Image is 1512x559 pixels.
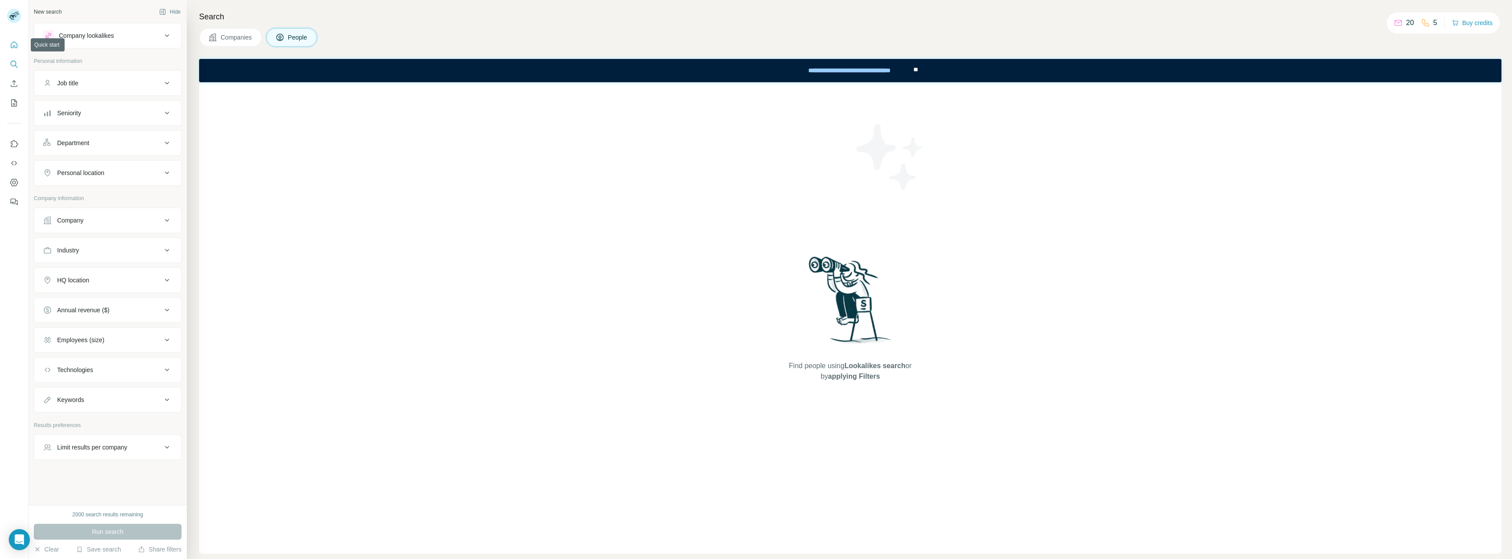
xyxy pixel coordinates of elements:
button: Clear [34,545,59,554]
button: Company [34,210,181,231]
button: Annual revenue ($) [34,300,181,321]
button: Feedback [7,194,21,210]
button: Technologies [34,359,181,380]
div: Seniority [57,109,81,117]
button: Use Surfe API [7,155,21,171]
h4: Search [199,11,1501,23]
button: Industry [34,240,181,261]
button: My lists [7,95,21,111]
button: Save search [76,545,121,554]
button: Use Surfe on LinkedIn [7,136,21,152]
span: People [288,33,308,42]
div: Industry [57,246,79,255]
p: 20 [1406,18,1414,28]
p: 5 [1433,18,1437,28]
div: Personal location [57,168,104,177]
div: Keywords [57,395,84,404]
span: Companies [221,33,253,42]
p: Results preferences [34,421,182,429]
button: Limit results per company [34,437,181,458]
button: Keywords [34,389,181,410]
div: Open Intercom Messenger [9,529,30,550]
button: Search [7,56,21,72]
span: applying Filters [828,373,880,380]
button: Dashboard [7,175,21,190]
div: Annual revenue ($) [57,306,109,314]
div: Technologies [57,365,93,374]
div: HQ location [57,276,89,285]
button: Job title [34,73,181,94]
button: Seniority [34,102,181,124]
p: Company information [34,194,182,202]
div: 2000 search results remaining [73,511,143,519]
iframe: Banner [199,59,1501,82]
button: Hide [153,5,187,18]
div: Job title [57,79,78,88]
button: Company lookalikes [34,25,181,46]
button: Enrich CSV [7,76,21,91]
div: Company lookalikes [59,31,114,40]
img: Surfe Illustration - Stars [850,117,930,197]
div: Employees (size) [57,336,104,344]
button: Share filters [138,545,182,554]
div: Limit results per company [57,443,127,452]
button: Buy credits [1452,17,1493,29]
img: Surfe Illustration - Woman searching with binoculars [805,254,896,352]
div: Department [57,139,89,147]
button: HQ location [34,270,181,291]
button: Employees (size) [34,329,181,351]
div: Company [57,216,84,225]
span: Lookalikes search [844,362,905,369]
p: Personal information [34,57,182,65]
button: Department [34,132,181,153]
span: Find people using or by [780,361,920,382]
button: Quick start [7,37,21,53]
button: Personal location [34,162,181,183]
div: New search [34,8,62,16]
